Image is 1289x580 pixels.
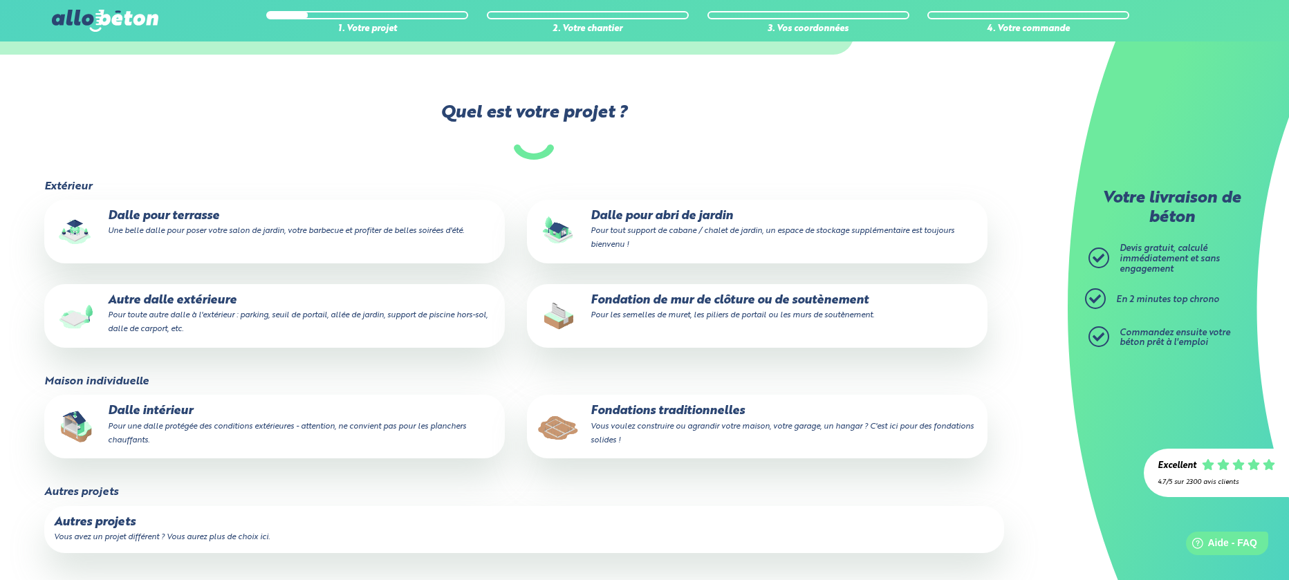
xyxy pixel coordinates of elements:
small: Vous voulez construire ou agrandir votre maison, votre garage, un hangar ? C'est ici pour des fon... [591,422,974,445]
label: Quel est votre projet ? [43,103,1026,159]
p: Autres projets [54,516,994,530]
small: Pour les semelles de muret, les piliers de portail ou les murs de soutènement. [591,311,874,319]
p: Autre dalle extérieure [54,294,495,336]
p: Fondation de mur de clôture ou de soutènement [537,294,978,321]
small: Pour une dalle protégée des conditions extérieures - attention, ne convient pas pour les plancher... [108,422,466,445]
img: final_use.values.closing_wall_fundation [537,294,581,338]
img: final_use.values.terrace [54,209,98,254]
p: Dalle pour abri de jardin [537,209,978,252]
legend: Extérieur [44,180,92,193]
img: final_use.values.inside_slab [54,404,98,449]
small: Une belle dalle pour poser votre salon de jardin, votre barbecue et profiter de belles soirées d'... [108,227,464,235]
div: 4. Votre commande [927,24,1129,35]
div: 3. Vos coordonnées [707,24,909,35]
p: Dalle pour terrasse [54,209,495,237]
legend: Autres projets [44,486,118,498]
iframe: Help widget launcher [1166,526,1274,565]
p: Fondations traditionnelles [537,404,978,447]
div: 2. Votre chantier [487,24,689,35]
img: allobéton [52,10,158,32]
small: Pour toute autre dalle à l'extérieur : parking, seuil de portail, allée de jardin, support de pis... [108,311,488,333]
small: Pour tout support de cabane / chalet de jardin, un espace de stockage supplémentaire est toujours... [591,227,954,249]
img: final_use.values.outside_slab [54,294,98,338]
small: Vous avez un projet différent ? Vous aurez plus de choix ici. [54,533,270,541]
p: Dalle intérieur [54,404,495,447]
div: 1. Votre projet [266,24,468,35]
legend: Maison individuelle [44,375,149,388]
img: final_use.values.garden_shed [537,209,581,254]
img: final_use.values.traditional_fundations [537,404,581,449]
